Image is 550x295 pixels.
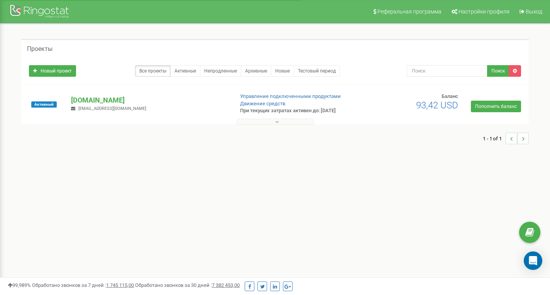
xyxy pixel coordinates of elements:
p: При текущих затратах активен до: [DATE] [240,107,354,115]
span: 93,42 USD [416,100,458,111]
input: Поиск [407,65,487,77]
a: Активные [170,65,200,77]
span: 1 - 1 of 1 [483,133,506,144]
a: Пополнить баланс [471,101,521,112]
span: [EMAIL_ADDRESS][DOMAIN_NAME] [78,106,146,111]
a: Непродленные [200,65,241,77]
u: 1 745 115,00 [106,282,134,288]
span: Настройки профиля [459,8,509,15]
a: Тестовый период [294,65,340,77]
p: [DOMAIN_NAME] [71,95,227,105]
span: Активный [31,101,57,108]
a: Архивные [241,65,271,77]
span: Обработано звонков за 7 дней : [32,282,134,288]
button: Поиск [487,65,509,77]
span: Баланс [442,93,458,99]
a: Все проекты [135,65,171,77]
a: Управление подключенными продуктами [240,93,341,99]
a: Движение средств [240,101,285,106]
div: Open Intercom Messenger [524,251,542,270]
span: Выход [526,8,542,15]
span: Обработано звонков за 30 дней : [135,282,240,288]
h5: Проекты [27,46,52,52]
span: 99,989% [8,282,31,288]
a: Новый проект [29,65,76,77]
a: Новые [271,65,294,77]
nav: ... [483,125,529,152]
span: Реферальная программа [377,8,442,15]
u: 7 382 453,00 [212,282,240,288]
